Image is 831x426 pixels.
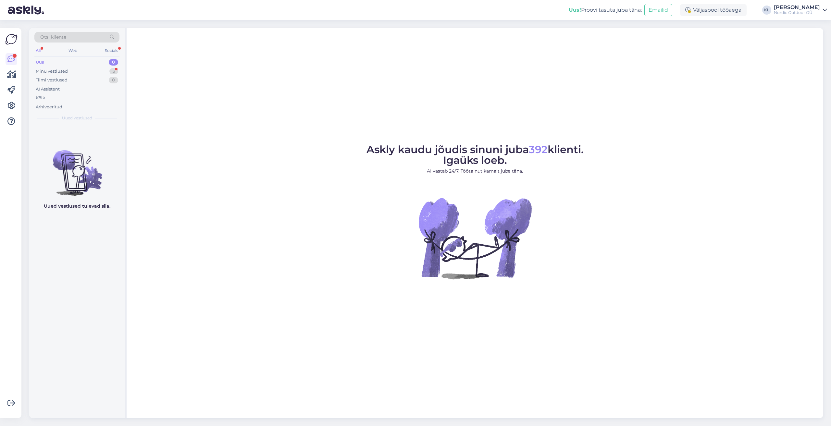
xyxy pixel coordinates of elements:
[644,4,672,16] button: Emailid
[569,7,581,13] b: Uus!
[67,46,79,55] div: Web
[36,77,68,83] div: Tiimi vestlused
[680,4,747,16] div: Väljaspool tööaega
[569,6,642,14] div: Proovi tasuta juba täna:
[109,77,118,83] div: 0
[34,46,42,55] div: All
[109,59,118,66] div: 0
[36,95,45,101] div: Kõik
[366,143,584,166] span: Askly kaudu jõudis sinuni juba klienti. Igaüks loeb.
[36,59,44,66] div: Uus
[36,68,68,75] div: Minu vestlused
[5,33,18,45] img: Askly Logo
[774,5,820,10] div: [PERSON_NAME]
[416,180,533,297] img: No Chat active
[62,115,92,121] span: Uued vestlused
[774,5,827,15] a: [PERSON_NAME]Nordic Outdoor OÜ
[44,203,110,210] p: Uued vestlused tulevad siia.
[529,143,548,156] span: 392
[762,6,771,15] div: KL
[29,139,125,197] img: No chats
[109,68,118,75] div: 3
[36,104,62,110] div: Arhiveeritud
[366,168,584,175] p: AI vastab 24/7. Tööta nutikamalt juba täna.
[774,10,820,15] div: Nordic Outdoor OÜ
[104,46,119,55] div: Socials
[40,34,66,41] span: Otsi kliente
[36,86,60,92] div: AI Assistent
